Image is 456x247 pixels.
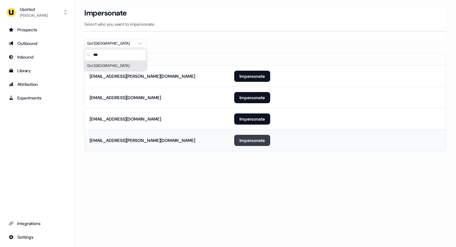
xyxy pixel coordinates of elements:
button: Impersonate [234,135,270,146]
p: Select who you want to impersonate [84,21,446,27]
a: Go to outbound experience [5,38,69,48]
h3: Impersonate [84,8,127,18]
button: Impersonate [234,71,270,82]
div: Go1 [GEOGRAPHIC_DATA] [85,61,146,71]
div: Suggestions [85,61,146,71]
div: [PERSON_NAME] [20,12,48,19]
a: Go to prospects [5,25,69,35]
div: [EMAIL_ADDRESS][PERSON_NAME][DOMAIN_NAME] [90,137,195,143]
div: Userled [20,6,48,12]
a: Go to integrations [5,218,69,228]
a: Go to attribution [5,79,69,89]
div: Experiments [9,95,65,101]
a: Go to templates [5,66,69,76]
div: [EMAIL_ADDRESS][PERSON_NAME][DOMAIN_NAME] [90,73,195,79]
button: Go1 [GEOGRAPHIC_DATA] [84,39,146,48]
button: Impersonate [234,92,270,103]
a: Go to integrations [5,232,69,242]
button: Userled[PERSON_NAME] [5,5,69,20]
div: Library [9,68,65,74]
div: Integrations [9,220,65,227]
th: Email [85,53,229,65]
div: Settings [9,234,65,240]
div: Prospects [9,27,65,33]
div: Inbound [9,54,65,60]
div: Go1 [GEOGRAPHIC_DATA] [87,40,134,46]
div: [EMAIL_ADDRESS][DOMAIN_NAME] [90,95,161,101]
div: Outbound [9,40,65,46]
a: Go to Inbound [5,52,69,62]
div: Attribution [9,81,65,87]
a: Go to experiments [5,93,69,103]
div: [EMAIL_ADDRESS][DOMAIN_NAME] [90,116,161,122]
button: Impersonate [234,113,270,125]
